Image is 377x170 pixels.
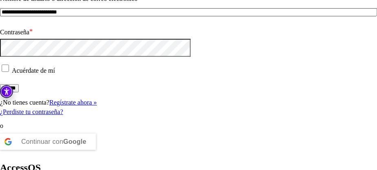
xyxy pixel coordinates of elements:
font: Continuar con [21,138,63,145]
font: Google [63,138,87,145]
font: Acuérdate de mí [12,67,55,74]
a: Regístrate ahora » [49,99,97,106]
input: Acuérdate de mí [2,65,9,72]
